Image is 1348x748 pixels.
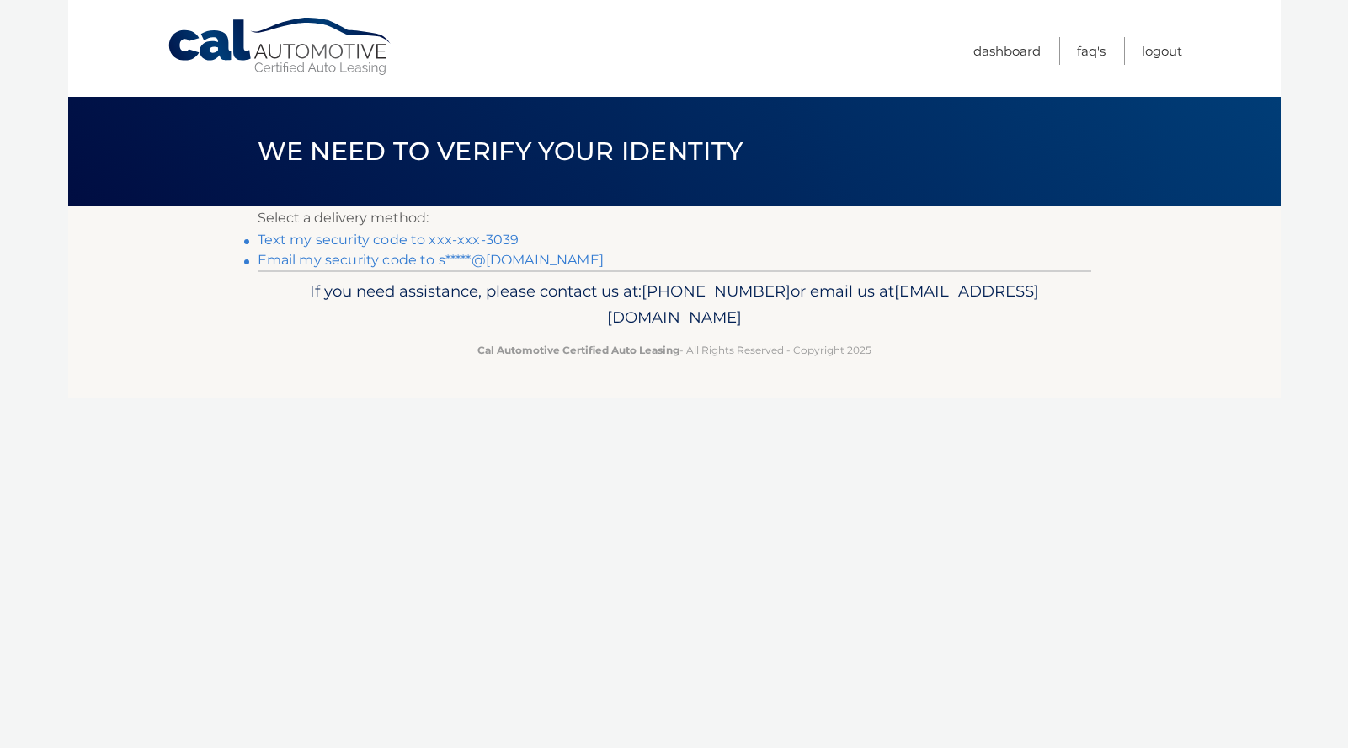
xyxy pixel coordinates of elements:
[973,37,1041,65] a: Dashboard
[258,206,1091,230] p: Select a delivery method:
[1077,37,1106,65] a: FAQ's
[1142,37,1182,65] a: Logout
[477,344,679,356] strong: Cal Automotive Certified Auto Leasing
[269,341,1080,359] p: - All Rights Reserved - Copyright 2025
[167,17,394,77] a: Cal Automotive
[258,232,519,248] a: Text my security code to xxx-xxx-3039
[642,281,791,301] span: [PHONE_NUMBER]
[269,278,1080,332] p: If you need assistance, please contact us at: or email us at
[258,136,743,167] span: We need to verify your identity
[258,252,604,268] a: Email my security code to s*****@[DOMAIN_NAME]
